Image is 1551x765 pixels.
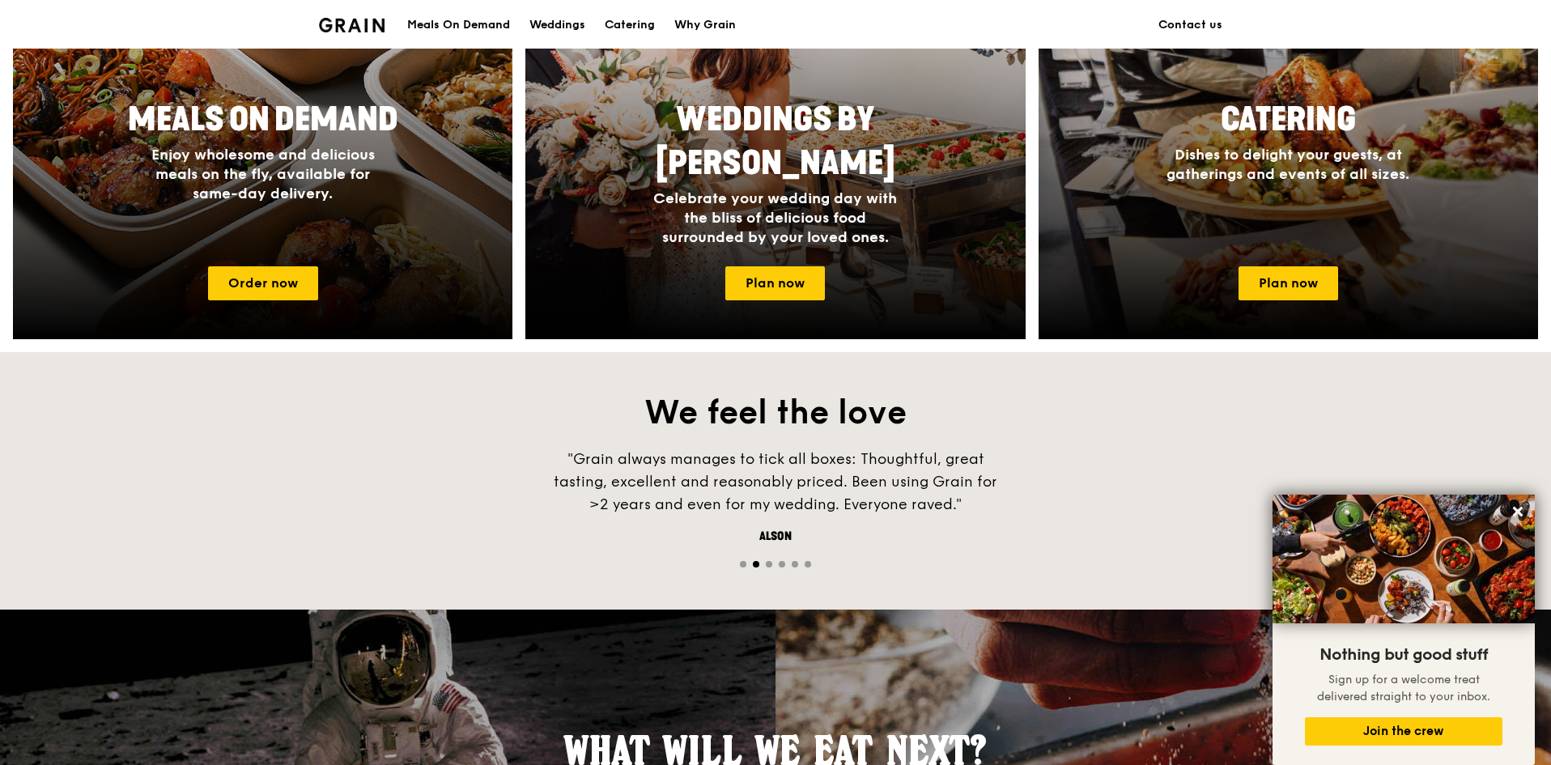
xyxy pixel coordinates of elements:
[753,561,759,567] span: Go to slide 2
[665,1,746,49] a: Why Grain
[779,561,785,567] span: Go to slide 4
[533,448,1018,516] div: "Grain always manages to tick all boxes: Thoughtful, great tasting, excellent and reasonably pric...
[407,1,510,49] div: Meals On Demand
[1273,495,1535,623] img: DSC07876-Edit02-Large.jpeg
[1317,673,1490,703] span: Sign up for a welcome treat delivered straight to your inbox.
[151,146,375,202] span: Enjoy wholesome and delicious meals on the fly, available for same-day delivery.
[1166,146,1409,183] span: Dishes to delight your guests, at gatherings and events of all sizes.
[595,1,665,49] a: Catering
[128,100,398,139] span: Meals On Demand
[1221,100,1356,139] span: Catering
[766,561,772,567] span: Go to slide 3
[740,561,746,567] span: Go to slide 1
[725,266,825,300] a: Plan now
[1239,266,1338,300] a: Plan now
[605,1,655,49] div: Catering
[533,529,1018,545] div: Alson
[674,1,736,49] div: Why Grain
[656,100,895,183] span: Weddings by [PERSON_NAME]
[208,266,318,300] a: Order now
[1319,645,1488,665] span: Nothing but good stuff
[520,1,595,49] a: Weddings
[529,1,585,49] div: Weddings
[1149,1,1232,49] a: Contact us
[319,18,385,32] img: Grain
[1305,717,1502,746] button: Join the crew
[1505,499,1531,525] button: Close
[653,189,897,246] span: Celebrate your wedding day with the bliss of delicious food surrounded by your loved ones.
[805,561,811,567] span: Go to slide 6
[792,561,798,567] span: Go to slide 5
